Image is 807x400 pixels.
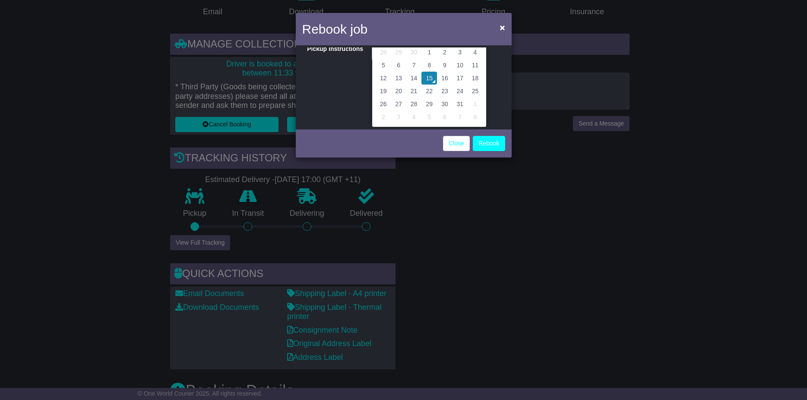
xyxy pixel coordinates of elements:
[421,85,437,98] td: 22
[473,136,505,151] button: Rebook
[376,46,391,59] td: 28
[453,85,468,98] td: 24
[296,45,368,53] label: Pickup instructions
[437,98,452,110] td: 30
[421,46,437,59] td: 1
[437,85,452,98] td: 23
[421,59,437,72] td: 8
[376,72,391,85] td: 12
[468,85,483,98] td: 25
[376,85,391,98] td: 19
[421,110,437,123] td: 5
[453,98,468,110] td: 31
[391,110,406,123] td: 3
[468,110,483,123] td: 8
[437,59,452,72] td: 9
[453,110,468,123] td: 7
[406,46,421,59] td: 30
[406,85,421,98] td: 21
[468,46,483,59] td: 4
[453,72,468,85] td: 17
[443,136,470,151] a: Close
[376,59,391,72] td: 5
[468,59,483,72] td: 11
[406,59,421,72] td: 7
[453,46,468,59] td: 3
[406,72,421,85] td: 14
[453,59,468,72] td: 10
[421,72,437,85] td: 15
[376,110,391,123] td: 2
[391,98,406,110] td: 27
[376,98,391,110] td: 26
[437,110,452,123] td: 6
[406,110,421,123] td: 4
[437,46,452,59] td: 2
[500,22,505,32] span: ×
[391,46,406,59] td: 29
[391,59,406,72] td: 6
[421,98,437,110] td: 29
[468,98,483,110] td: 1
[406,98,421,110] td: 28
[391,72,406,85] td: 13
[302,19,368,39] h4: Rebook job
[437,72,452,85] td: 16
[495,19,509,36] button: Close
[468,72,483,85] td: 18
[391,85,406,98] td: 20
